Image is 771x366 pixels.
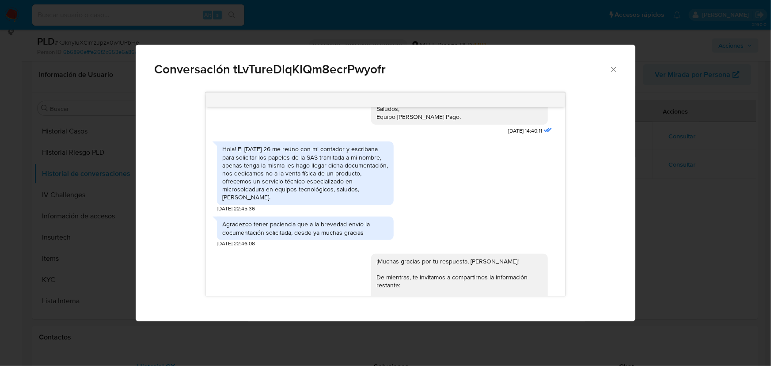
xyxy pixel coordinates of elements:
[136,45,635,322] div: Comunicación
[609,65,617,73] button: Cerrar
[154,63,609,76] span: Conversación tLvTureDlqKIQm8ecrPwyofr
[222,220,388,236] div: Agradezco tener paciencia que a la brevedad envío la documentación solicitada, desde ya muchas gr...
[222,145,388,201] div: Hola! El [DATE] 26 me reúno con mi contador y escribana para solicitar los papeles de la SAS tram...
[217,240,255,248] span: [DATE] 22:46:08
[508,127,542,135] span: [DATE] 14:40:11
[217,205,255,213] span: [DATE] 22:45:36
